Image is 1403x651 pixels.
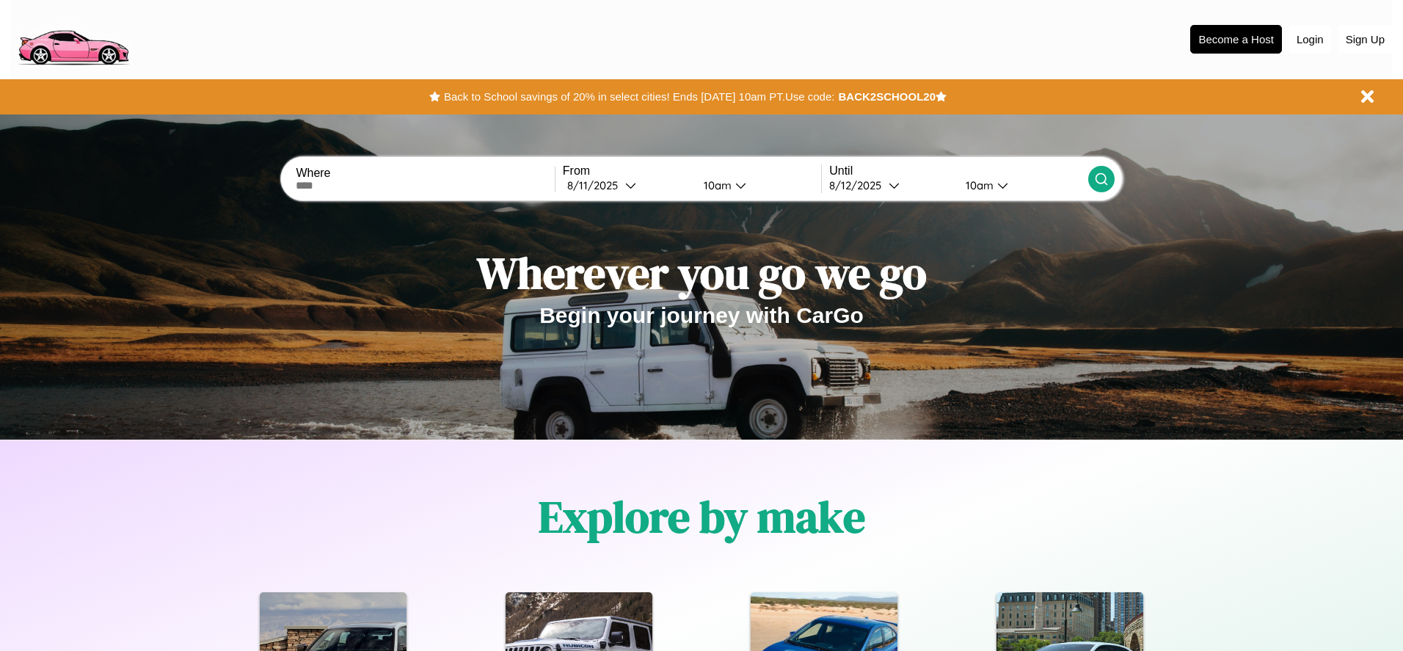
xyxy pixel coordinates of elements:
div: 8 / 12 / 2025 [829,178,889,192]
button: Become a Host [1190,25,1282,54]
button: 10am [954,178,1087,193]
button: 8/11/2025 [563,178,692,193]
div: 8 / 11 / 2025 [567,178,625,192]
div: 10am [958,178,997,192]
div: 10am [696,178,735,192]
button: Back to School savings of 20% in select cities! Ends [DATE] 10am PT.Use code: [440,87,838,107]
label: Where [296,167,554,180]
img: logo [11,7,135,69]
h1: Explore by make [539,487,865,547]
b: BACK2SCHOOL20 [838,90,936,103]
button: Sign Up [1338,26,1392,53]
button: 10am [692,178,821,193]
button: Login [1289,26,1331,53]
label: From [563,164,821,178]
label: Until [829,164,1087,178]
